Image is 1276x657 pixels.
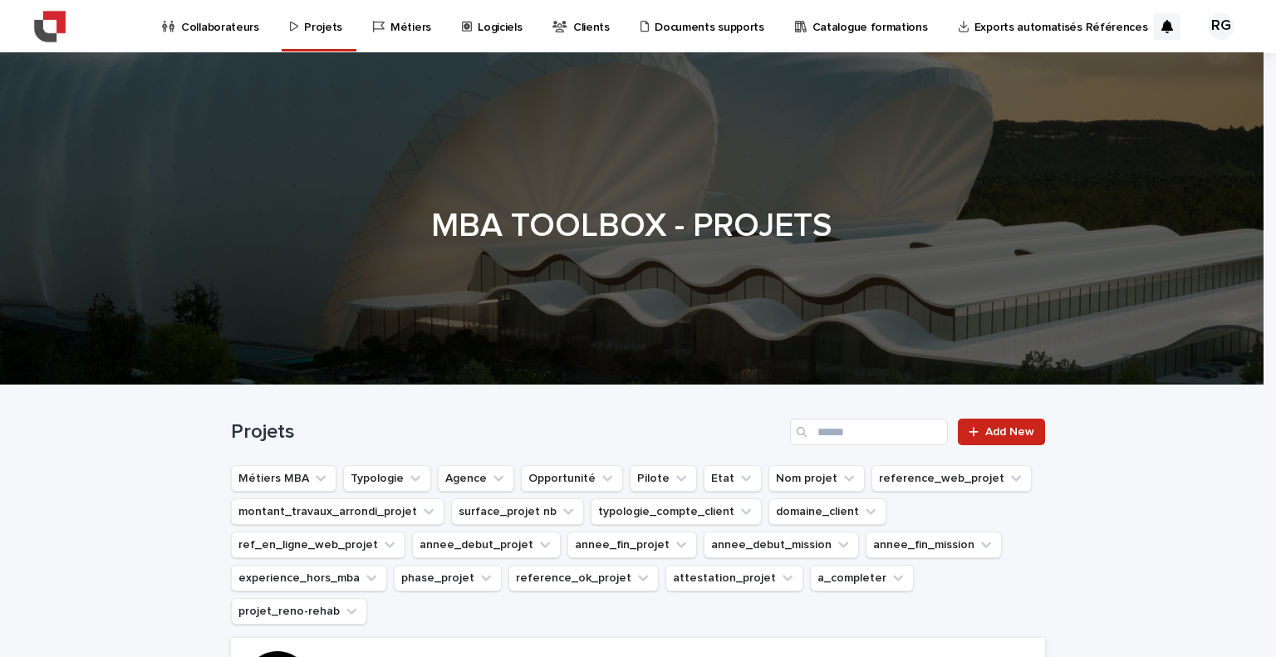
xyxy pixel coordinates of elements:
input: Search [790,419,948,445]
button: annee_debut_projet [412,532,561,558]
button: montant_travaux_arrondi_projet [231,498,444,525]
button: Nom projet [768,465,865,492]
button: Opportunité [521,465,623,492]
h1: Projets [231,420,783,444]
button: typologie_compte_client [591,498,762,525]
div: RG [1208,13,1234,40]
button: annee_fin_projet [567,532,697,558]
img: YiAiwBLRm2aPEWe5IFcA [33,10,66,43]
span: Add New [985,426,1034,438]
button: attestation_projet [665,565,803,591]
a: Add New [958,419,1045,445]
button: Typologie [343,465,431,492]
button: ref_en_ligne_web_projet [231,532,405,558]
button: annee_fin_mission [866,532,1002,558]
button: Etat [704,465,762,492]
button: a_completer [810,565,914,591]
h1: MBA TOOLBOX - PROJETS [224,206,1038,246]
button: surface_projet nb [451,498,584,525]
button: annee_debut_mission [704,532,859,558]
button: reference_ok_projet [508,565,659,591]
button: reference_web_projet [871,465,1032,492]
button: projet_reno-rehab [231,598,367,625]
button: Pilote [630,465,697,492]
button: Agence [438,465,514,492]
button: Métiers MBA [231,465,336,492]
button: phase_projet [394,565,502,591]
button: domaine_client [768,498,886,525]
button: experience_hors_mba [231,565,387,591]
